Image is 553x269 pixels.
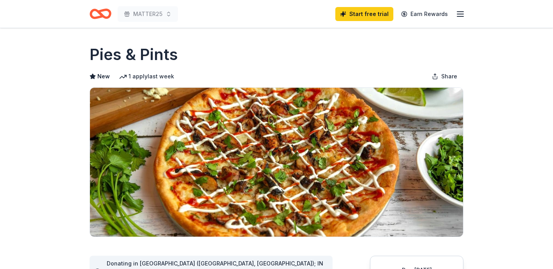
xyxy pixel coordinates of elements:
span: MATTER25 [133,9,162,19]
button: MATTER25 [118,6,178,22]
a: Earn Rewards [396,7,453,21]
a: Home [90,5,111,23]
button: Share [426,69,463,84]
img: Image for Pies & Pints [90,88,463,237]
span: Share [441,72,457,81]
span: New [97,72,110,81]
a: Start free trial [335,7,393,21]
h1: Pies & Pints [90,44,178,65]
div: 1 apply last week [119,72,174,81]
